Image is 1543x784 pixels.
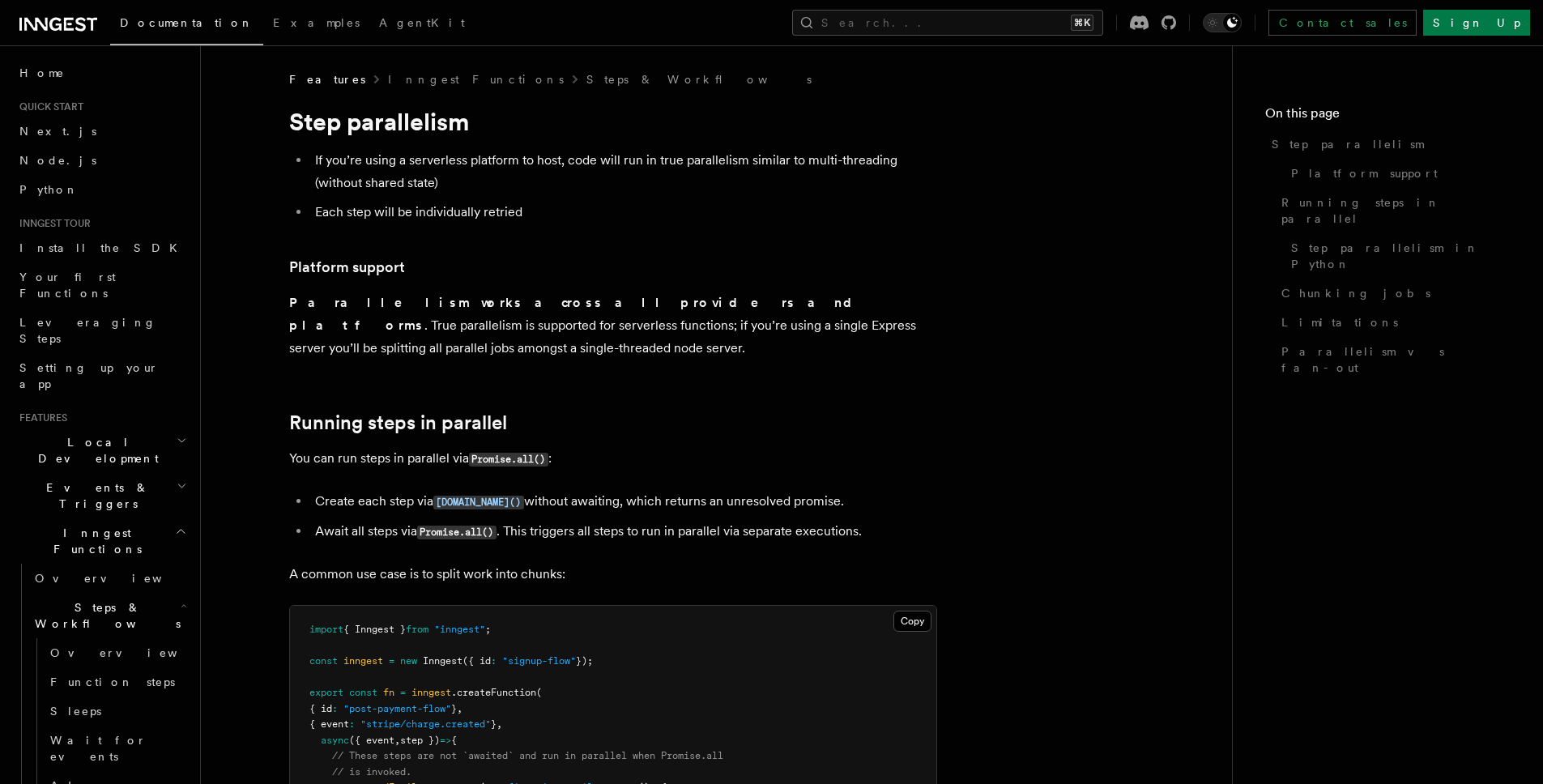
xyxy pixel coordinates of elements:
[35,572,202,585] span: Overview
[349,687,377,698] span: const
[383,687,394,698] span: fn
[289,563,937,586] p: A common use case is to split work into chunks:
[28,564,190,593] a: Overview
[13,175,190,204] a: Python
[586,71,812,87] a: Steps & Workflows
[19,316,156,345] span: Leveraging Steps
[451,703,457,714] span: }
[50,675,175,688] span: Function steps
[13,428,190,473] button: Local Development
[13,525,175,557] span: Inngest Functions
[263,5,369,44] a: Examples
[1265,104,1511,130] h4: On this page
[44,697,190,726] a: Sleeps
[13,100,83,113] span: Quick start
[1275,308,1511,337] a: Limitations
[50,705,101,718] span: Sleeps
[13,411,67,424] span: Features
[13,353,190,398] a: Setting up your app
[289,107,937,136] h1: Step parallelism
[19,241,187,254] span: Install the SDK
[309,655,338,667] span: const
[1291,165,1438,181] span: Platform support
[343,655,383,667] span: inngest
[379,16,465,29] span: AgentKit
[1281,343,1511,376] span: Parallelism vs fan-out
[1281,194,1511,227] span: Running steps in parallel
[417,526,497,539] code: Promise.all()
[13,308,190,353] a: Leveraging Steps
[440,735,451,746] span: =>
[1268,10,1417,36] a: Contact sales
[411,687,451,698] span: inngest
[332,750,723,761] span: // These steps are not `awaited` and run in parallel when Promise.all
[309,718,349,730] span: { event
[28,599,181,632] span: Steps & Workflows
[491,718,497,730] span: }
[1265,130,1511,159] a: Step parallelism
[13,58,190,87] a: Home
[332,766,411,778] span: // is invoked.
[433,496,524,509] code: [DOMAIN_NAME]()
[273,16,360,29] span: Examples
[388,71,564,87] a: Inngest Functions
[1281,314,1398,330] span: Limitations
[1071,15,1093,31] kbd: ⌘K
[394,735,400,746] span: ,
[19,154,96,167] span: Node.js
[310,201,937,224] li: Each step will be individually retried
[321,735,349,746] span: async
[1275,188,1511,233] a: Running steps in parallel
[13,479,177,512] span: Events & Triggers
[1285,159,1511,188] a: Platform support
[491,655,497,667] span: :
[289,411,507,434] a: Running steps in parallel
[28,593,190,638] button: Steps & Workflows
[44,667,190,697] a: Function steps
[289,292,937,360] p: . True parallelism is supported for serverless functions; if you’re using a single Express server...
[1275,279,1511,308] a: Chunking jobs
[13,518,190,564] button: Inngest Functions
[576,655,593,667] span: });
[502,655,576,667] span: "signup-flow"
[19,125,96,138] span: Next.js
[310,520,937,543] li: Await all steps via . This triggers all steps to run in parallel via separate executions.
[13,146,190,175] a: Node.js
[469,453,548,467] code: Promise.all()
[434,624,485,635] span: "inngest"
[1272,136,1423,152] span: Step parallelism
[349,718,355,730] span: :
[1285,233,1511,279] a: Step parallelism in Python
[792,10,1103,36] button: Search...⌘K
[332,703,338,714] span: :
[389,655,394,667] span: =
[309,703,332,714] span: { id
[343,624,406,635] span: { Inngest }
[462,655,491,667] span: ({ id
[400,655,417,667] span: new
[13,473,190,518] button: Events & Triggers
[1291,240,1511,272] span: Step parallelism in Python
[360,718,491,730] span: "stripe/charge.created"
[309,624,343,635] span: import
[19,271,116,300] span: Your first Functions
[433,493,524,509] a: [DOMAIN_NAME]()
[19,65,65,81] span: Home
[309,687,343,698] span: export
[13,117,190,146] a: Next.js
[310,149,937,194] li: If you’re using a serverless platform to host, code will run in true parallelism similar to multi...
[13,262,190,308] a: Your first Functions
[289,447,937,471] p: You can run steps in parallel via :
[451,687,536,698] span: .createFunction
[44,726,190,771] a: Wait for events
[289,71,365,87] span: Features
[50,646,217,659] span: Overview
[1423,10,1530,36] a: Sign Up
[120,16,254,29] span: Documentation
[536,687,542,698] span: (
[13,233,190,262] a: Install the SDK
[289,295,865,333] strong: Parallelism works across all providers and platforms
[893,611,931,632] button: Copy
[44,638,190,667] a: Overview
[400,735,440,746] span: step })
